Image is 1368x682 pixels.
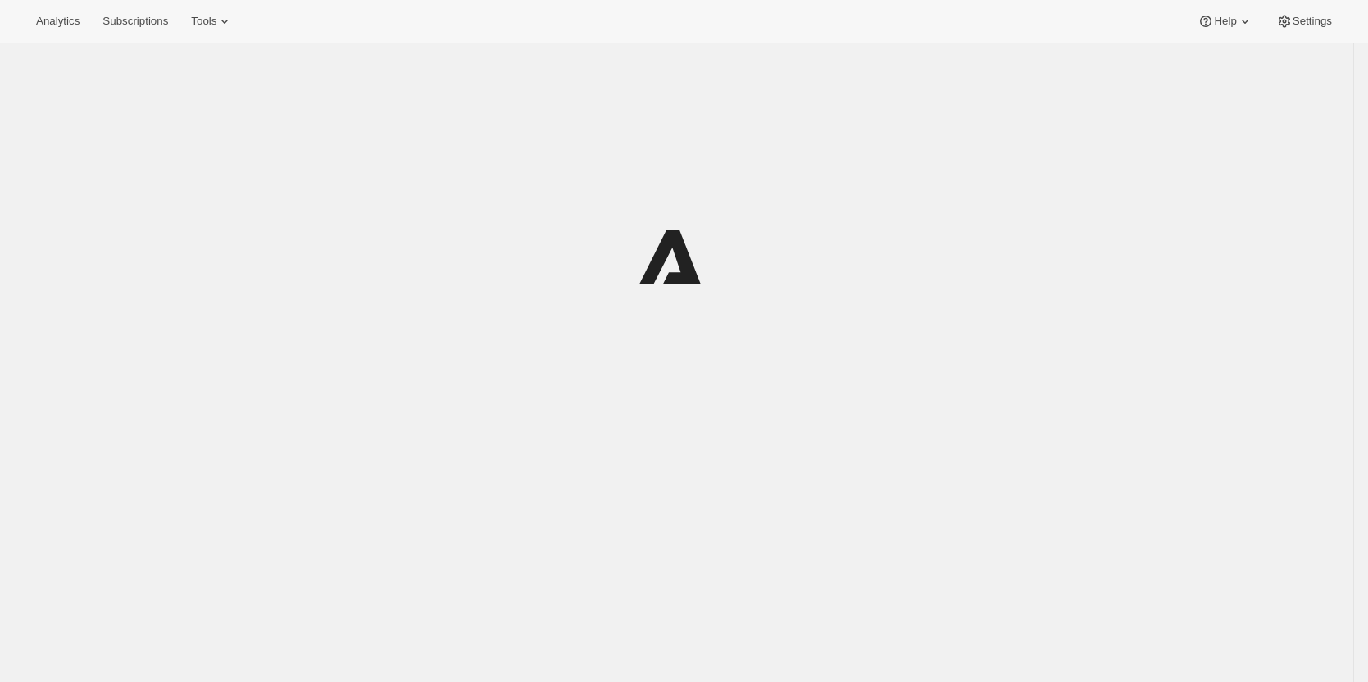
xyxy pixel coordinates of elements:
button: Help [1188,10,1262,33]
span: Settings [1293,15,1332,28]
span: Subscriptions [102,15,168,28]
button: Tools [181,10,243,33]
button: Settings [1266,10,1342,33]
button: Subscriptions [93,10,178,33]
span: Tools [191,15,216,28]
span: Help [1214,15,1236,28]
span: Analytics [36,15,80,28]
button: Analytics [26,10,89,33]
